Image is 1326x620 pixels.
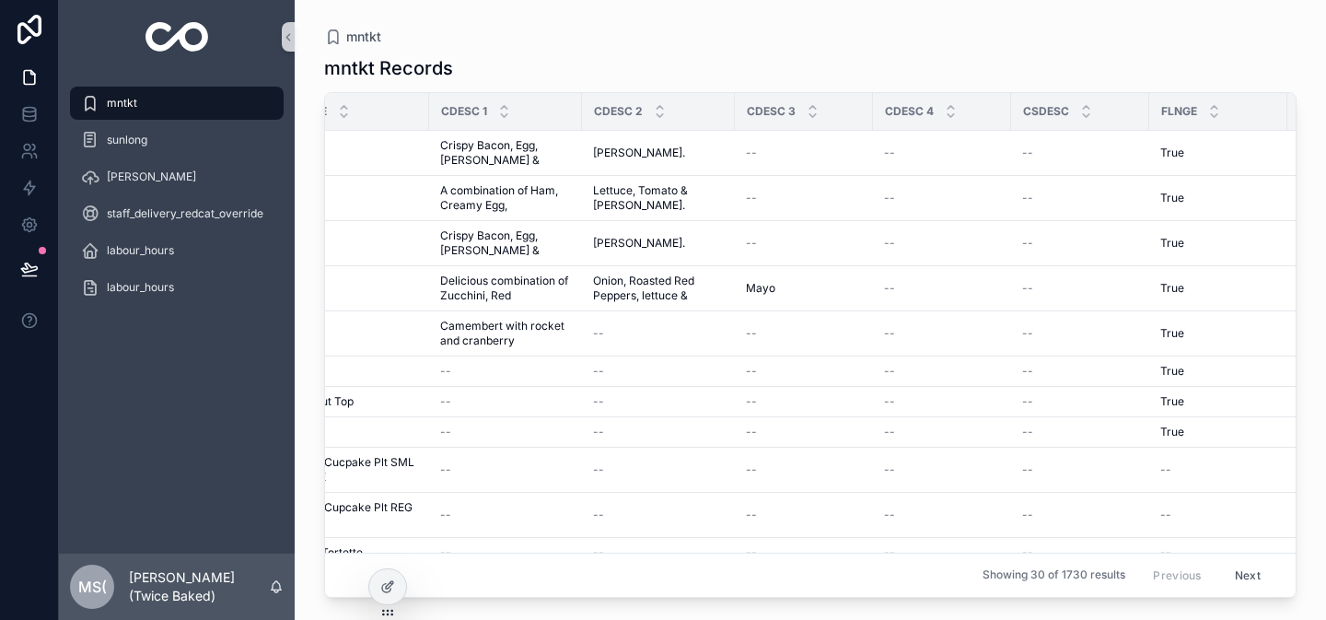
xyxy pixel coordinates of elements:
[884,326,895,341] span: --
[1160,364,1184,379] span: True
[1160,545,1171,560] span: --
[593,394,604,409] span: --
[593,425,604,439] span: --
[593,183,724,213] span: Lettuce, Tomato & [PERSON_NAME].
[746,191,757,205] span: --
[70,123,284,157] a: sunlong
[440,183,571,213] span: A combination of Ham, Creamy Egg,
[1160,236,1184,251] span: True
[107,206,263,221] span: staff_delivery_redcat_override
[593,364,604,379] span: --
[884,425,895,439] span: --
[746,545,757,560] span: --
[440,274,571,303] span: Delicious combination of Zucchini, Red
[70,197,284,230] a: staff_delivery_redcat_override
[440,462,451,477] span: --
[1022,462,1033,477] span: --
[324,28,381,46] a: mntkt
[884,146,895,160] span: --
[1022,425,1033,439] span: --
[1023,104,1069,119] span: Csdesc
[884,462,895,477] span: --
[593,146,685,160] span: [PERSON_NAME].
[1160,508,1171,522] span: --
[440,545,451,560] span: --
[1022,364,1033,379] span: --
[1022,508,1033,522] span: --
[884,508,895,522] span: --
[145,22,209,52] img: App logo
[1160,326,1184,341] span: True
[746,425,757,439] span: --
[440,138,571,168] span: Crispy Bacon, Egg, [PERSON_NAME] &
[746,236,757,251] span: --
[1160,425,1184,439] span: True
[884,394,895,409] span: --
[1022,545,1033,560] span: --
[593,508,604,522] span: --
[440,394,451,409] span: --
[746,146,757,160] span: --
[593,462,604,477] span: --
[593,326,604,341] span: --
[107,96,137,111] span: mntkt
[1160,394,1184,409] span: True
[129,568,269,605] p: [PERSON_NAME] (Twice Baked)
[78,576,107,598] span: MS(
[1160,191,1184,205] span: True
[70,87,284,120] a: mntkt
[346,28,381,46] span: mntkt
[440,508,451,522] span: --
[70,160,284,193] a: [PERSON_NAME]
[594,104,643,119] span: Cdesc 2
[324,55,453,81] h1: mntkt Records
[884,236,895,251] span: --
[746,364,757,379] span: --
[746,462,757,477] span: --
[1022,146,1033,160] span: --
[884,545,895,560] span: --
[746,281,775,296] span: Mayo
[440,425,451,439] span: --
[746,394,757,409] span: --
[884,364,895,379] span: --
[70,271,284,304] a: labour_hours
[1160,462,1171,477] span: --
[746,508,757,522] span: --
[287,545,363,560] span: RUOK Tortette
[287,455,418,485] span: RU OK Cucpake Plt SML G/FREE
[440,319,571,348] span: Camembert with rocket and cranberry
[440,228,571,258] span: Crispy Bacon, Egg, [PERSON_NAME] &
[107,133,147,147] span: sunlong
[1222,561,1274,590] button: Next
[884,281,895,296] span: --
[1022,326,1033,341] span: --
[593,236,685,251] span: [PERSON_NAME].
[107,243,174,258] span: labour_hours
[746,326,757,341] span: --
[1022,394,1033,409] span: --
[287,500,418,530] span: RU OK Cupcake Plt REG G/Free
[1160,281,1184,296] span: True
[70,234,284,267] a: labour_hours
[107,280,174,295] span: labour_hours
[885,104,934,119] span: Cdesc 4
[440,364,451,379] span: --
[441,104,487,119] span: Cdesc 1
[1160,146,1184,160] span: True
[747,104,796,119] span: Cdesc 3
[1022,191,1033,205] span: --
[59,74,295,328] div: scrollable content
[1161,104,1197,119] span: Flnge
[983,568,1125,583] span: Showing 30 of 1730 results
[1022,281,1033,296] span: --
[107,170,196,184] span: [PERSON_NAME]
[593,274,724,303] span: Onion, Roasted Red Peppers, lettuce &
[593,545,604,560] span: --
[884,191,895,205] span: --
[1022,236,1033,251] span: --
